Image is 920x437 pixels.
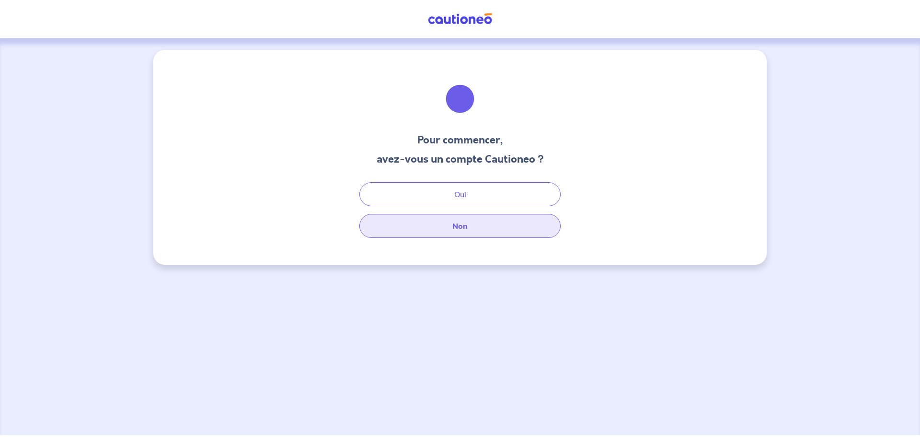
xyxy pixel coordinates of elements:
button: Non [359,214,561,238]
img: illu_welcome.svg [434,73,486,125]
h3: avez-vous un compte Cautioneo ? [377,152,544,167]
img: Cautioneo [424,13,496,25]
h3: Pour commencer, [377,132,544,148]
button: Oui [359,182,561,206]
